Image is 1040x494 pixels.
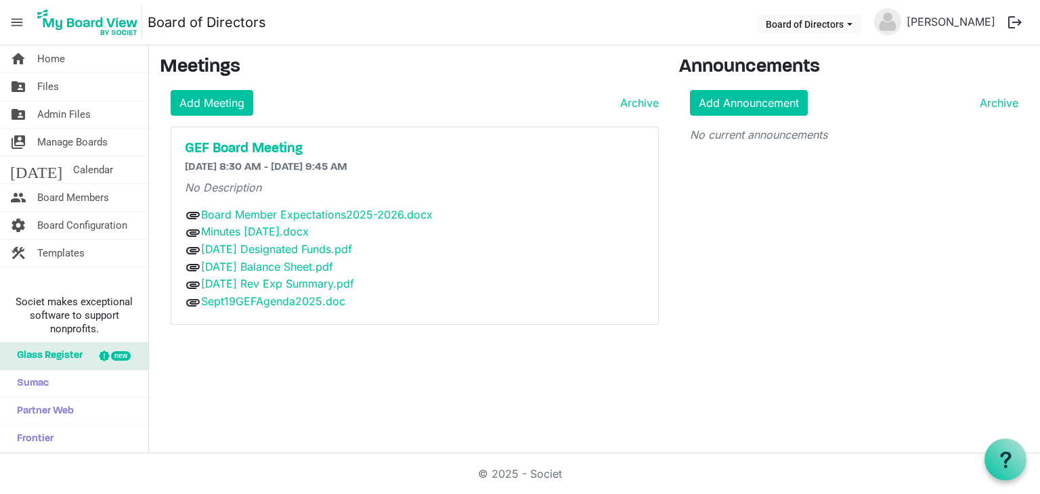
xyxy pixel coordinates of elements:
span: Calendar [73,156,113,183]
span: Admin Files [37,101,91,128]
a: Minutes [DATE].docx [201,225,309,238]
span: Manage Boards [37,129,108,156]
button: Board of Directors dropdownbutton [757,14,861,33]
span: menu [4,9,30,35]
a: GEF Board Meeting [185,141,645,157]
a: Archive [974,95,1018,111]
span: attachment [185,259,201,275]
span: Glass Register [10,342,83,369]
p: No Description [185,179,645,196]
div: new [111,351,131,361]
span: attachment [185,242,201,259]
span: home [10,45,26,72]
a: My Board View Logo [33,5,148,39]
span: Board Configuration [37,212,127,239]
button: logout [1001,8,1029,37]
img: My Board View Logo [33,5,142,39]
a: [DATE] Balance Sheet.pdf [201,260,333,273]
a: [DATE] Designated Funds.pdf [201,242,352,256]
span: folder_shared [10,101,26,128]
span: attachment [185,225,201,241]
h3: Announcements [679,56,1030,79]
span: [DATE] [10,156,62,183]
span: Templates [37,240,85,267]
span: attachment [185,207,201,223]
span: switch_account [10,129,26,156]
img: no-profile-picture.svg [874,8,901,35]
span: Frontier [10,426,53,453]
span: people [10,184,26,211]
span: settings [10,212,26,239]
span: folder_shared [10,73,26,100]
span: construction [10,240,26,267]
span: attachment [185,294,201,311]
h6: [DATE] 8:30 AM - [DATE] 9:45 AM [185,161,645,174]
a: Archive [615,95,659,111]
h3: Meetings [160,56,659,79]
a: Add Announcement [690,90,808,116]
span: Partner Web [10,398,74,425]
span: attachment [185,277,201,293]
span: Board Members [37,184,109,211]
span: Societ makes exceptional software to support nonprofits. [6,295,142,336]
a: Sept19GEFAgenda2025.doc [201,294,345,308]
a: Board Member Expectations2025-2026.docx [201,208,433,221]
span: Home [37,45,65,72]
a: [PERSON_NAME] [901,8,1001,35]
p: No current announcements [690,127,1019,143]
a: Board of Directors [148,9,266,36]
a: [DATE] Rev Exp Summary.pdf [201,277,354,290]
span: Files [37,73,59,100]
a: © 2025 - Societ [478,467,562,480]
a: Add Meeting [171,90,253,116]
span: Sumac [10,370,49,397]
